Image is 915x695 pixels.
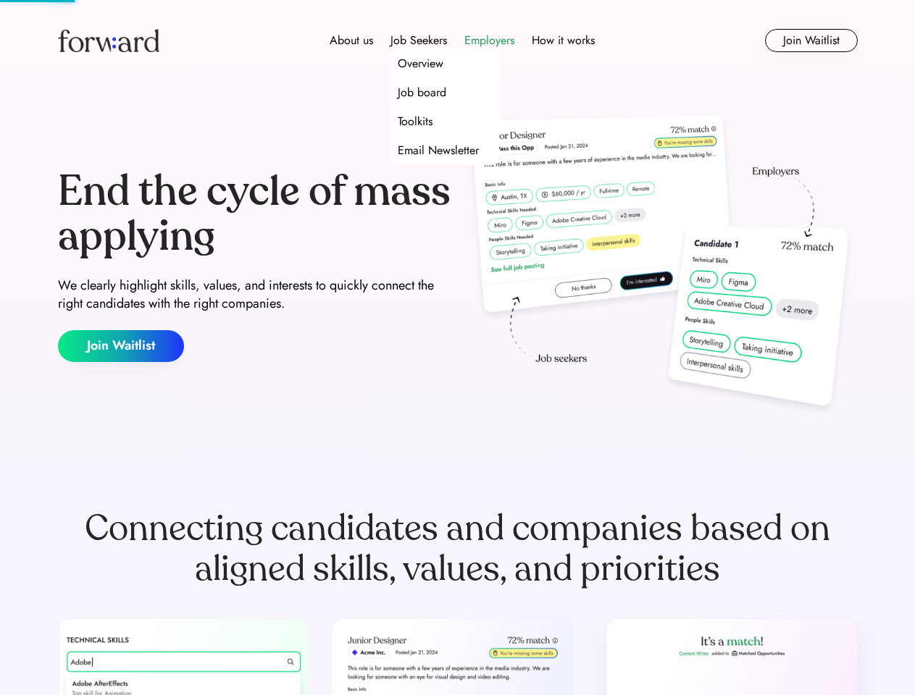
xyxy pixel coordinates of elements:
[532,32,595,49] div: How it works
[58,169,452,258] div: End the cycle of mass applying
[464,110,858,421] img: hero-image.png
[58,29,159,52] img: Forward logo
[398,142,479,159] div: Email Newsletter
[398,84,446,101] div: Job board
[464,32,514,49] div: Employers
[390,32,447,49] div: Job Seekers
[330,32,373,49] div: About us
[398,113,433,130] div: Toolkits
[398,55,443,72] div: Overview
[58,330,184,362] button: Join Waitlist
[58,277,452,313] div: We clearly highlight skills, values, and interests to quickly connect the right candidates with t...
[765,29,858,52] button: Join Waitlist
[58,508,858,589] div: Connecting candidates and companies based on aligned skills, values, and priorities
